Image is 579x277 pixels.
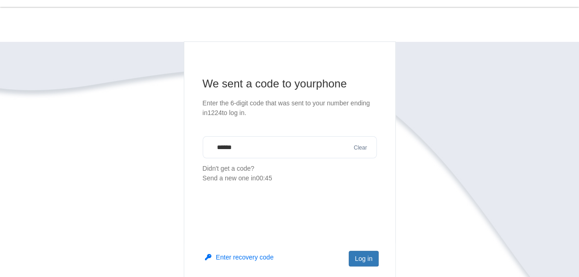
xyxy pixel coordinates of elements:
[203,164,377,183] p: Didn't get a code?
[203,173,377,183] div: Send a new one in 00:45
[351,144,370,152] button: Clear
[203,98,377,118] p: Enter the 6-digit code that was sent to your number ending in 1224 to log in.
[349,251,378,266] button: Log in
[205,253,274,262] button: Enter recovery code
[203,76,377,91] h1: We sent a code to your phone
